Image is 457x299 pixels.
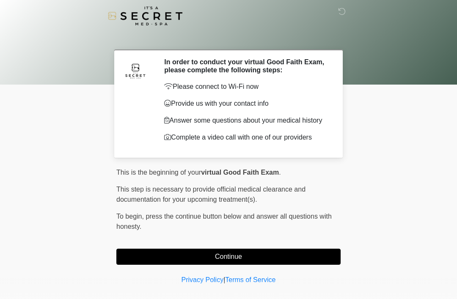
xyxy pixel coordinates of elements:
[201,169,279,176] strong: virtual Good Faith Exam
[164,115,328,126] p: Answer some questions about your medical history
[225,276,275,283] a: Terms of Service
[116,213,146,220] span: To begin,
[110,30,347,46] h1: ‎ ‎
[164,82,328,92] p: Please connect to Wi-Fi now
[223,276,225,283] a: |
[108,6,182,25] img: It's A Secret Med Spa Logo
[164,58,328,74] h2: In order to conduct your virtual Good Faith Exam, please complete the following steps:
[279,169,281,176] span: .
[116,169,201,176] span: This is the beginning of your
[116,249,341,265] button: Continue
[116,186,306,203] span: This step is necessary to provide official medical clearance and documentation for your upcoming ...
[164,132,328,143] p: Complete a video call with one of our providers
[164,99,328,109] p: Provide us with your contact info
[182,276,224,283] a: Privacy Policy
[116,213,332,230] span: press the continue button below and answer all questions with honesty.
[123,58,148,83] img: Agent Avatar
